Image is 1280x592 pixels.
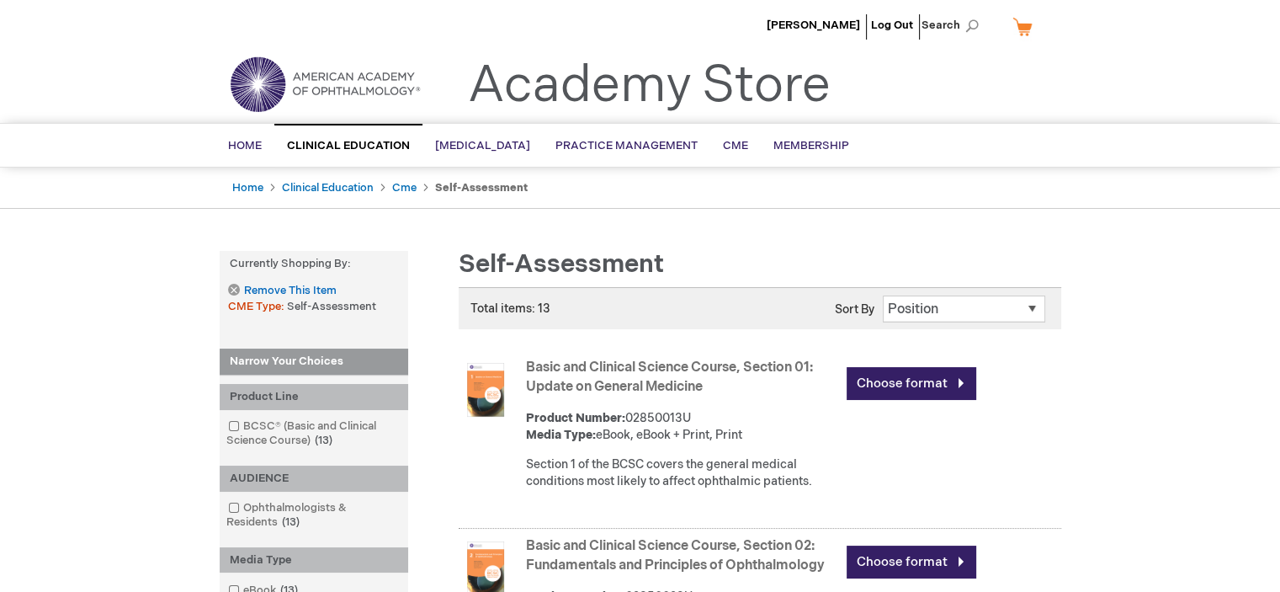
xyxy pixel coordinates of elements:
[220,251,408,277] strong: Currently Shopping by:
[220,384,408,410] div: Product Line
[435,139,530,152] span: [MEDICAL_DATA]
[526,456,838,490] div: Section 1 of the BCSC covers the general medical conditions most likely to affect ophthalmic pati...
[459,363,513,417] img: Basic and Clinical Science Course, Section 01: Update on General Medicine
[220,349,408,376] strong: Narrow Your Choices
[244,283,337,299] span: Remove This Item
[311,434,337,447] span: 13
[526,428,596,442] strong: Media Type:
[287,139,410,152] span: Clinical Education
[459,249,664,280] span: Self-Assessment
[555,139,698,152] span: Practice Management
[228,139,262,152] span: Home
[847,546,976,579] a: Choose format
[392,181,417,195] a: Cme
[282,181,374,195] a: Clinical Education
[723,139,748,152] span: CME
[470,301,550,316] span: Total items: 13
[224,500,404,531] a: Ophthalmologists & Residents13
[526,411,625,425] strong: Product Number:
[773,139,849,152] span: Membership
[220,547,408,573] div: Media Type
[526,410,838,444] div: 02850013U eBook, eBook + Print, Print
[767,19,860,32] a: [PERSON_NAME]
[435,181,528,195] strong: Self-Assessment
[232,181,263,195] a: Home
[526,360,813,395] a: Basic and Clinical Science Course, Section 01: Update on General Medicine
[921,8,985,42] span: Search
[228,300,287,313] span: CME Type
[224,419,404,449] a: BCSC® (Basic and Clinical Science Course)13
[228,284,336,298] a: Remove This Item
[287,300,376,313] span: Self-Assessment
[220,466,408,492] div: AUDIENCE
[871,19,913,32] a: Log Out
[526,538,825,573] a: Basic and Clinical Science Course, Section 02: Fundamentals and Principles of Ophthalmology
[278,515,304,529] span: 13
[835,302,874,317] label: Sort By
[468,56,831,116] a: Academy Store
[847,367,976,400] a: Choose format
